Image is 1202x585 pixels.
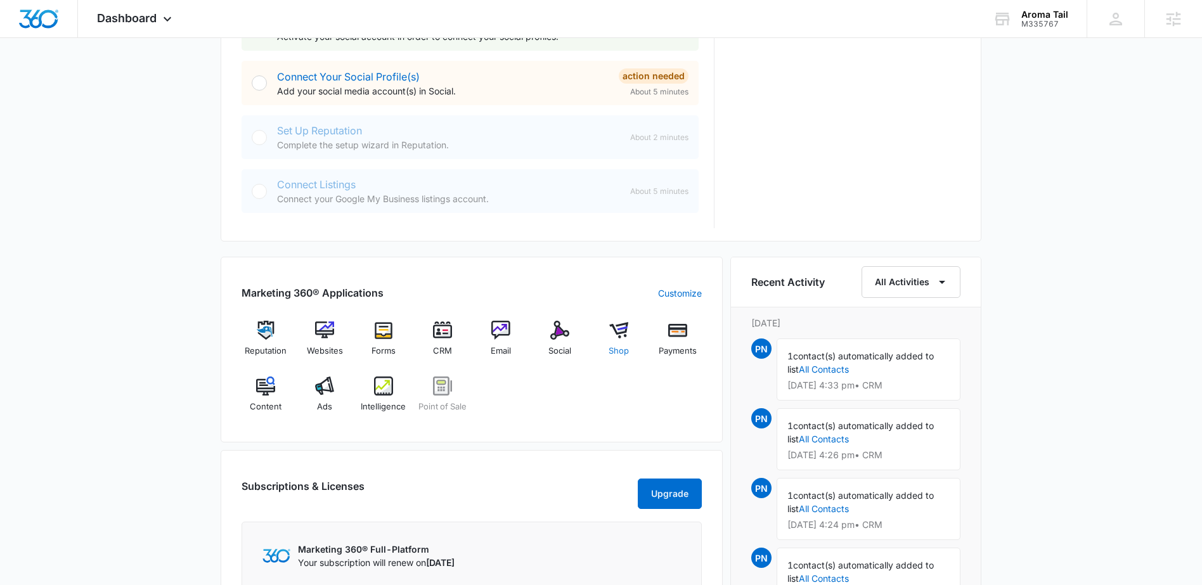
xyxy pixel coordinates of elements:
[799,364,849,375] a: All Contacts
[477,321,526,366] a: Email
[1021,10,1068,20] div: account name
[242,285,384,300] h2: Marketing 360® Applications
[298,556,455,569] p: Your subscription will renew on
[426,557,455,568] span: [DATE]
[787,350,934,375] span: contact(s) automatically added to list
[630,132,688,143] span: About 2 minutes
[658,286,702,300] a: Customize
[787,381,950,390] p: [DATE] 4:33 pm • CRM
[277,192,620,205] p: Connect your Google My Business listings account.
[751,478,772,498] span: PN
[787,560,934,584] span: contact(s) automatically added to list
[787,451,950,460] p: [DATE] 4:26 pm • CRM
[361,401,406,413] span: Intelligence
[491,345,511,357] span: Email
[609,345,629,357] span: Shop
[751,548,772,568] span: PN
[787,490,793,501] span: 1
[277,70,420,83] a: Connect Your Social Profile(s)
[787,350,793,361] span: 1
[418,376,467,422] a: Point of Sale
[630,86,688,98] span: About 5 minutes
[799,573,849,584] a: All Contacts
[359,376,408,422] a: Intelligence
[787,420,793,431] span: 1
[659,345,697,357] span: Payments
[787,490,934,514] span: contact(s) automatically added to list
[359,321,408,366] a: Forms
[242,321,290,366] a: Reputation
[418,401,467,413] span: Point of Sale
[317,401,332,413] span: Ads
[433,345,452,357] span: CRM
[787,560,793,570] span: 1
[787,420,934,444] span: contact(s) automatically added to list
[638,479,702,509] button: Upgrade
[262,549,290,562] img: Marketing 360 Logo
[97,11,157,25] span: Dashboard
[787,520,950,529] p: [DATE] 4:24 pm • CRM
[250,401,281,413] span: Content
[751,408,772,428] span: PN
[307,345,343,357] span: Websites
[300,376,349,422] a: Ads
[548,345,571,357] span: Social
[751,338,772,359] span: PN
[653,321,702,366] a: Payments
[619,68,688,84] div: Action Needed
[862,266,960,298] button: All Activities
[277,84,609,98] p: Add your social media account(s) in Social.
[372,345,396,357] span: Forms
[595,321,643,366] a: Shop
[1021,20,1068,29] div: account id
[418,321,467,366] a: CRM
[298,543,455,556] p: Marketing 360® Full-Platform
[242,479,365,504] h2: Subscriptions & Licenses
[245,345,287,357] span: Reputation
[751,316,960,330] p: [DATE]
[536,321,585,366] a: Social
[242,376,290,422] a: Content
[277,138,620,151] p: Complete the setup wizard in Reputation.
[751,274,825,290] h6: Recent Activity
[799,503,849,514] a: All Contacts
[300,321,349,366] a: Websites
[799,434,849,444] a: All Contacts
[630,186,688,197] span: About 5 minutes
